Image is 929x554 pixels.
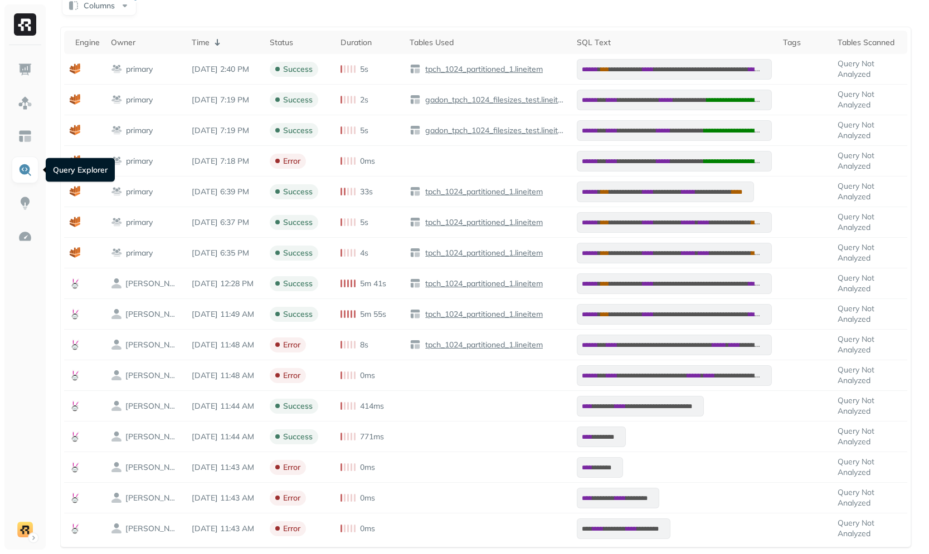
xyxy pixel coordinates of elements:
[14,13,36,36] img: Ryft
[838,150,902,171] p: Query Not Analyzed
[283,401,313,411] p: success
[125,340,181,350] p: trino
[126,156,153,166] p: primary
[838,426,902,447] p: Query Not Analyzed
[410,125,421,136] img: table
[421,309,543,320] a: tpch_1024_partitioned_1.lineitem
[125,309,181,320] p: trino
[423,340,543,350] p: tpch_1024_partitioned_1.lineitem
[192,187,259,197] p: Aug 24, 2025 6:39 PM
[421,248,543,258] a: tpch_1024_partitioned_1.lineitem
[410,94,421,105] img: table
[423,217,543,228] p: tpch_1024_partitioned_1.lineitem
[192,95,259,105] p: Aug 24, 2025 7:19 PM
[283,523,300,534] p: error
[360,432,384,442] p: 771ms
[125,432,181,442] p: trino
[423,64,543,75] p: tpch_1024_partitioned_1.lineitem
[125,462,181,473] p: trino
[577,37,772,48] div: SQL Text
[283,278,313,289] p: success
[111,217,123,228] img: workgroup
[192,432,259,442] p: Aug 24, 2025 11:44 AM
[283,370,300,381] p: error
[410,37,566,48] div: Tables Used
[125,523,181,534] p: trino
[111,155,123,166] img: workgroup
[111,400,122,411] img: owner
[111,186,123,197] img: workgroup
[410,339,421,350] img: table
[421,278,543,289] a: tpch_1024_partitioned_1.lineitem
[283,125,313,136] p: success
[360,401,384,411] p: 414ms
[270,37,329,48] div: Status
[360,523,375,534] p: 0ms
[838,395,902,416] p: Query Not Analyzed
[360,95,368,105] p: 2s
[838,303,902,325] p: Query Not Analyzed
[838,242,902,263] p: Query Not Analyzed
[283,156,300,166] p: error
[341,37,398,48] div: Duration
[126,187,153,197] p: primary
[410,278,421,289] img: table
[192,401,259,411] p: Aug 24, 2025 11:44 AM
[838,487,902,508] p: Query Not Analyzed
[125,278,181,289] p: trino
[421,217,543,228] a: tpch_1024_partitioned_1.lineitem
[192,217,259,228] p: Aug 24, 2025 6:37 PM
[18,229,32,244] img: Optimization
[360,248,368,258] p: 4s
[360,64,368,75] p: 5s
[192,125,259,136] p: Aug 24, 2025 7:19 PM
[783,37,826,48] div: Tags
[46,158,115,182] div: Query Explorer
[18,62,32,77] img: Dashboard
[111,370,122,381] img: owner
[360,462,375,473] p: 0ms
[111,247,123,258] img: workgroup
[75,37,100,48] div: Engine
[838,457,902,478] p: Query Not Analyzed
[192,493,259,503] p: Aug 24, 2025 11:43 AM
[18,129,32,144] img: Asset Explorer
[192,248,259,258] p: Aug 24, 2025 6:35 PM
[838,89,902,110] p: Query Not Analyzed
[423,248,543,258] p: tpch_1024_partitioned_1.lineitem
[423,309,543,320] p: tpch_1024_partitioned_1.lineitem
[111,339,122,350] img: owner
[360,187,373,197] p: 33s
[126,125,153,136] p: primary
[838,212,902,233] p: Query Not Analyzed
[838,365,902,386] p: Query Not Analyzed
[838,58,902,80] p: Query Not Analyzed
[126,248,153,258] p: primary
[421,64,543,75] a: tpch_1024_partitioned_1.lineitem
[283,462,300,473] p: error
[283,248,313,258] p: success
[410,308,421,320] img: table
[192,36,259,49] div: Time
[111,523,122,534] img: owner
[423,278,543,289] p: tpch_1024_partitioned_1.lineitem
[838,120,902,141] p: Query Not Analyzed
[360,370,375,381] p: 0ms
[360,340,368,350] p: 8s
[360,493,375,503] p: 0ms
[838,334,902,355] p: Query Not Analyzed
[838,181,902,202] p: Query Not Analyzed
[192,64,259,75] p: Aug 25, 2025 2:40 PM
[421,187,543,197] a: tpch_1024_partitioned_1.lineitem
[111,492,122,503] img: owner
[410,217,421,228] img: table
[410,63,421,75] img: table
[111,431,122,442] img: owner
[410,247,421,258] img: table
[421,95,566,105] a: gadon_tpch_1024_filesizes_test.lineitem_32mb
[17,522,33,537] img: demo
[360,217,368,228] p: 5s
[283,187,313,197] p: success
[192,462,259,473] p: Aug 24, 2025 11:43 AM
[192,278,259,289] p: Aug 24, 2025 12:28 PM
